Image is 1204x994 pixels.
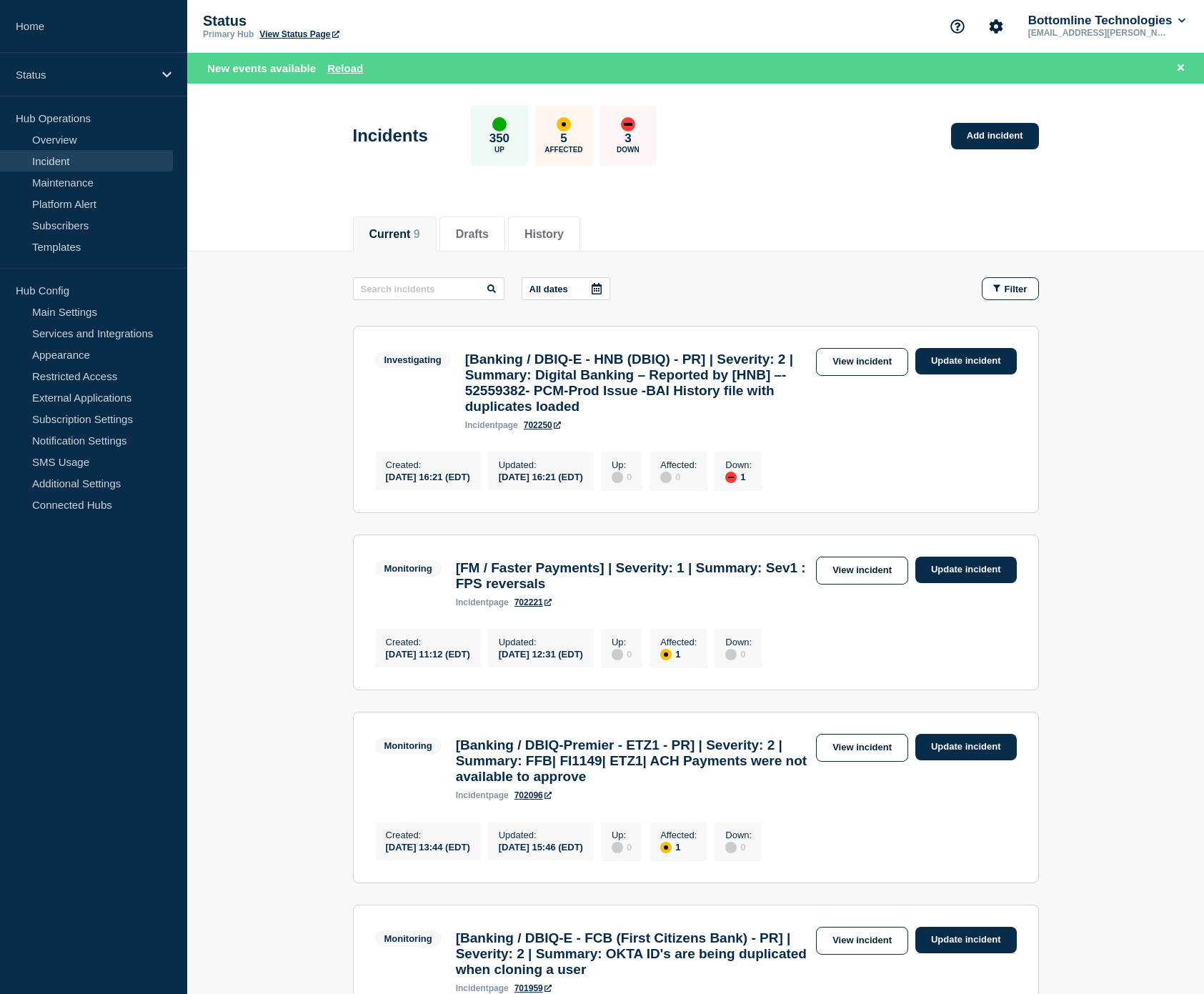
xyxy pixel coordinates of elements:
button: History [524,228,564,241]
p: Up : [612,459,632,470]
div: [DATE] 16:21 (EDT) [386,470,470,482]
div: disabled [725,842,737,853]
div: 0 [612,647,632,660]
p: page [456,983,509,993]
span: Monitoring [375,737,442,754]
div: 0 [660,470,697,483]
div: down [725,472,737,483]
div: affected [660,842,672,853]
div: 0 [725,840,752,853]
div: 1 [660,647,697,660]
button: Account settings [981,11,1011,41]
h3: [Banking / DBIQ-E - FCB (First Citizens Bank) - PR] | Severity: 2 | Summary: OKTA ID's are being ... [456,930,809,978]
input: Search incidents [353,277,504,300]
p: Primary Hub [203,29,254,39]
span: Monitoring [375,560,442,577]
div: 1 [660,840,697,853]
span: 9 [414,228,420,240]
div: disabled [612,472,623,483]
a: View incident [816,734,908,762]
p: 350 [489,131,509,146]
a: Update incident [915,927,1017,953]
button: Filter [982,277,1039,300]
p: Up : [612,637,632,647]
div: disabled [725,649,737,660]
span: Monitoring [375,930,442,947]
p: Updated : [499,459,583,470]
p: Affected : [660,637,697,647]
a: View Status Page [259,29,339,39]
p: Up [494,146,504,154]
p: All dates [529,284,568,294]
p: Affected : [660,459,697,470]
span: incident [456,983,489,993]
div: disabled [660,472,672,483]
p: Updated : [499,637,583,647]
p: Created : [386,459,470,470]
div: affected [660,649,672,660]
p: page [456,790,509,800]
p: Down : [725,637,752,647]
p: Affected : [660,830,697,840]
div: [DATE] 11:12 (EDT) [386,647,470,660]
div: [DATE] 15:46 (EDT) [499,840,583,853]
button: All dates [522,277,610,300]
a: Update incident [915,348,1017,374]
span: New events available [207,62,316,74]
p: Updated : [499,830,583,840]
a: Update incident [915,557,1017,583]
span: incident [456,597,489,607]
button: Support [942,11,972,41]
p: Status [16,69,153,81]
span: Filter [1005,284,1028,294]
a: 702221 [514,597,552,607]
div: down [621,117,635,131]
h1: Incidents [353,126,428,146]
div: 0 [612,840,632,853]
a: Add incident [951,123,1039,149]
a: View incident [816,557,908,585]
div: affected [557,117,571,131]
p: 5 [560,131,567,146]
p: Down : [725,459,752,470]
div: disabled [612,842,623,853]
p: Down : [725,830,752,840]
p: Up : [612,830,632,840]
p: Created : [386,637,470,647]
p: Affected [544,146,582,154]
div: [DATE] 12:31 (EDT) [499,647,583,660]
p: page [456,597,509,607]
div: [DATE] 16:21 (EDT) [499,470,583,482]
div: up [492,117,507,131]
a: 702250 [524,420,561,430]
div: 0 [612,470,632,483]
div: disabled [612,649,623,660]
p: page [465,420,518,430]
button: Bottomline Technologies [1025,14,1188,28]
button: Current 9 [369,228,420,241]
a: Update incident [915,734,1017,760]
p: Created : [386,830,470,840]
h3: [Banking / DBIQ-E - HNB (DBIQ) - PR] | Severity: 2 | Summary: Digital Banking – Reported by [HNB]... [465,352,809,414]
p: 3 [625,131,631,146]
p: Down [617,146,640,154]
div: 0 [725,647,752,660]
a: View incident [816,927,908,955]
h3: [Banking / DBIQ-Premier - ETZ1 - PR] | Severity: 2 | Summary: FFB| FI1149| ETZ1| ACH Payments wer... [456,737,809,785]
div: 1 [725,470,752,483]
p: [EMAIL_ADDRESS][PERSON_NAME][DOMAIN_NAME] [1025,28,1174,38]
button: Reload [327,62,363,74]
a: 702096 [514,790,552,800]
span: incident [465,420,498,430]
p: Status [203,13,489,29]
a: View incident [816,348,908,376]
a: 701959 [514,983,552,993]
span: Investigating [375,352,451,368]
h3: [FM / Faster Payments] | Severity: 1 | Summary: Sev1 : FPS reversals [456,560,809,592]
button: Drafts [456,228,489,241]
div: [DATE] 13:44 (EDT) [386,840,470,853]
span: incident [456,790,489,800]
